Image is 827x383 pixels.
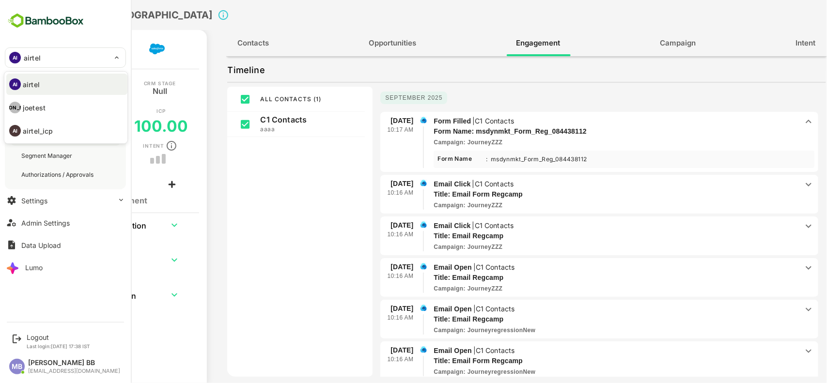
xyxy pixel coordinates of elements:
div: Email Click|C1 ContactsEmail RegcampJourneyZZZ [400,220,780,251]
button: trend [133,157,136,160]
p: Email Open [400,304,764,314]
p: | [437,180,482,188]
div: AI [9,78,21,90]
th: Contact Information [20,248,124,272]
h5: 100.00 [100,117,154,136]
span: Engagement [483,37,527,49]
div: Email Click|C1 ContactsEmail Form RegcampJourneyZZZ [400,179,780,210]
img: salesforce.png [115,41,131,57]
p: JourneyZZZ [400,284,468,293]
img: dynamicscij.png [385,262,394,271]
img: dynamicscij.png [385,116,394,124]
p: Account Details [21,46,80,53]
p: Email Click [400,179,764,189]
p: 10:17 AM [353,125,379,135]
p: [DATE] [357,262,379,272]
th: Organisation Information [20,213,124,236]
div: Form Filled|C1 Contactsmsdynmkt_Form_Reg_084438112JourneyZZZ [400,151,780,168]
div: : [452,154,453,164]
p: Form Filled [400,116,764,126]
th: Additional Information [20,283,124,306]
div: Email Open|C1 ContactsEmail RegcampJourneyregressionNew [400,304,780,335]
p: joetest [23,103,46,113]
p: [DATE] [357,179,379,188]
svg: Click to close Account details panel [184,9,195,21]
span: ALL CONTACTS ( 1 ) [226,95,287,103]
p: Email Click [400,220,764,231]
p: 10:16 AM [353,272,379,281]
h5: Null [44,86,58,93]
h2: Gibberella [GEOGRAPHIC_DATA] [25,9,179,21]
div: Form Filled|C1 Contactsmsdynmkt_Form_Reg_084438112JourneyZZZ [400,116,780,147]
p: JourneyZZZ [400,201,468,210]
p: JourneyZZZ [400,243,468,251]
p: aaaa [226,124,313,134]
div: full width tabs example [192,30,793,56]
p: 10:16 AM [353,313,379,323]
p: Email Form Regcamp [400,356,746,366]
p: msdynmkt_Form_Reg_084438112 [400,126,746,137]
p: Email Regcamp [400,314,746,324]
p: Email Regcamp [400,231,746,241]
p: JourneyZZZ [400,138,468,147]
p: Stage [42,81,60,86]
p: JourneyregressionNew [400,326,501,335]
p: [DATE] [357,220,379,230]
span: Intent [762,37,782,49]
button: expand row [133,218,148,232]
img: dynamicscij.png [385,304,394,312]
p: C1 Contacts [441,221,480,230]
div: Comments [32,178,65,186]
div: msdynmkt_Form_Reg_084438112 [454,154,556,164]
p: Account [36,108,63,113]
div: AI [9,125,21,137]
p: C1 Contacts [442,346,481,354]
p: Email Regcamp [400,273,746,283]
p: | [437,117,482,125]
h5: 30.00 [27,117,73,136]
p: September 2025 [346,92,413,104]
p: Email Open [400,262,764,273]
img: dynamicscij.png [385,345,394,354]
img: dynamicscij.png [385,179,394,187]
div: [PERSON_NAME] [9,102,21,113]
button: back [9,8,24,22]
p: airtel [23,79,40,90]
p: C1 Contacts [442,305,481,313]
p: Email Form Regcamp [400,189,746,199]
h5: 0.00 [31,150,68,169]
table: collapsible table [20,213,157,318]
p: | [438,263,483,271]
h5: Null [119,86,133,93]
p: Intent [109,143,130,148]
p: airtel_icp [23,126,53,136]
button: expand row [133,288,148,302]
p: | [438,305,483,313]
p: | [437,221,482,230]
p: [DATE] [357,304,379,313]
p: 10:16 AM [353,230,379,240]
h1: No Comment [32,196,144,205]
p: [DATE] [357,116,379,125]
div: Email Open|C1 ContactsEmail Form RegcampJourneyregressionNew [400,345,780,376]
span: Contacts [204,37,235,49]
p: C1 Contacts [226,115,313,124]
p: C1 Contacts [441,117,480,125]
div: Email Open|C1 ContactsEmail RegcampJourneyZZZ [400,262,780,293]
button: expand row [133,253,148,267]
p: 10:16 AM [353,188,379,198]
p: Timeline [193,62,231,78]
p: [DATE] [357,345,379,355]
p: 10:16 AM [353,355,379,365]
p: Engagement [23,141,62,146]
p: | [438,346,483,354]
span: Campaign [626,37,662,49]
div: Form Name [404,154,452,164]
button: back [1,31,2,317]
span: Opportunities [335,37,383,49]
p: CRM Stage [110,81,142,86]
p: C1 Contacts [442,263,481,271]
img: dynamicscij.png [385,220,394,229]
p: ICP [123,108,131,113]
